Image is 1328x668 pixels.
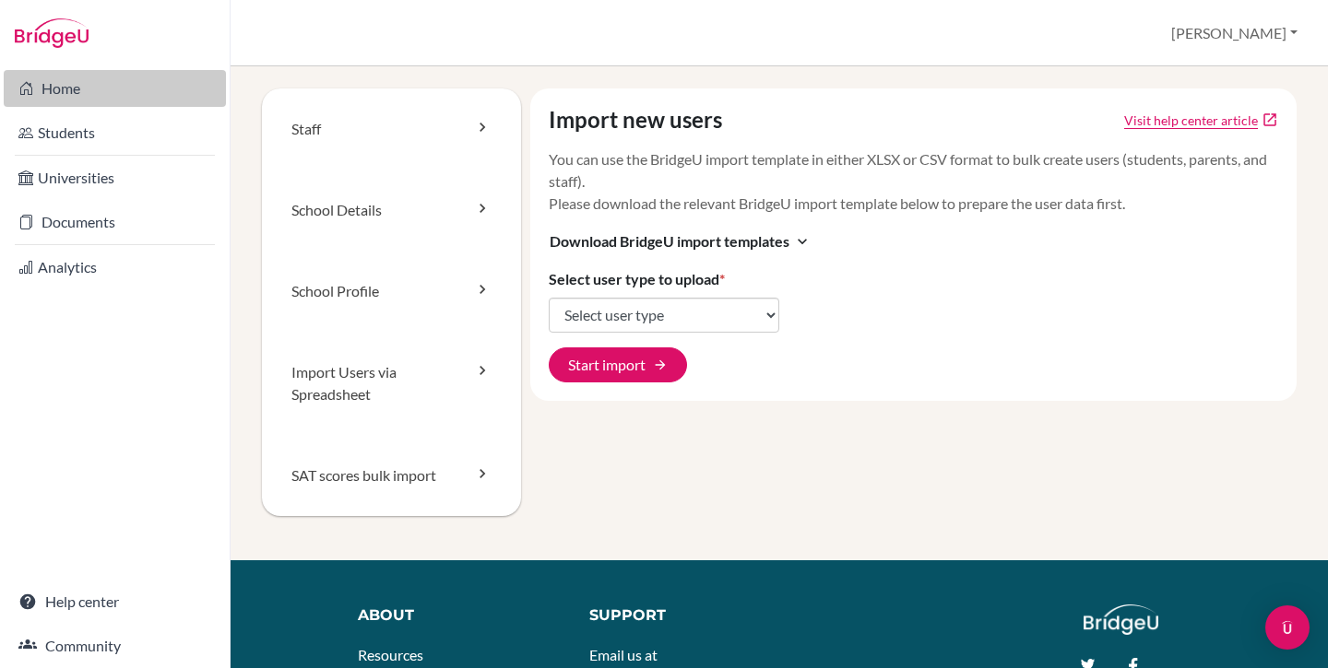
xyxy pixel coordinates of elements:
[358,604,548,627] div: About
[549,347,687,382] button: Start import
[1084,604,1158,635] img: logo_white@2x-f4f0deed5e89b7ecb1c2cc34c3e3d731f90f0f143d5ea2071677605dd97b5244.png
[653,357,668,372] span: arrow_forward
[1163,16,1306,51] button: [PERSON_NAME]
[4,204,226,240] a: Documents
[4,627,226,664] a: Community
[1265,605,1310,650] div: Open Intercom Messenger
[1124,111,1258,130] a: Click to open Tracking student registration article in a new tab
[262,435,521,516] a: SAT scores bulk import
[4,114,226,151] a: Students
[549,229,812,253] button: Download BridgeU import templatesexpand_more
[4,159,226,196] a: Universities
[550,230,789,252] span: Download BridgeU import templates
[262,170,521,251] a: School Details
[549,148,1279,215] p: You can use the BridgeU import template in either XLSX or CSV format to bulk create users (studen...
[4,249,226,286] a: Analytics
[358,646,423,663] a: Resources
[262,332,521,435] a: Import Users via Spreadsheet
[1262,111,1278,128] a: open_in_new
[15,18,89,48] img: Bridge-U
[589,604,762,627] div: Support
[549,107,722,134] h4: Import new users
[4,583,226,620] a: Help center
[793,232,812,251] i: expand_more
[4,70,226,107] a: Home
[262,88,521,170] a: Staff
[549,268,725,290] label: Select user type to upload
[262,251,521,332] a: School Profile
